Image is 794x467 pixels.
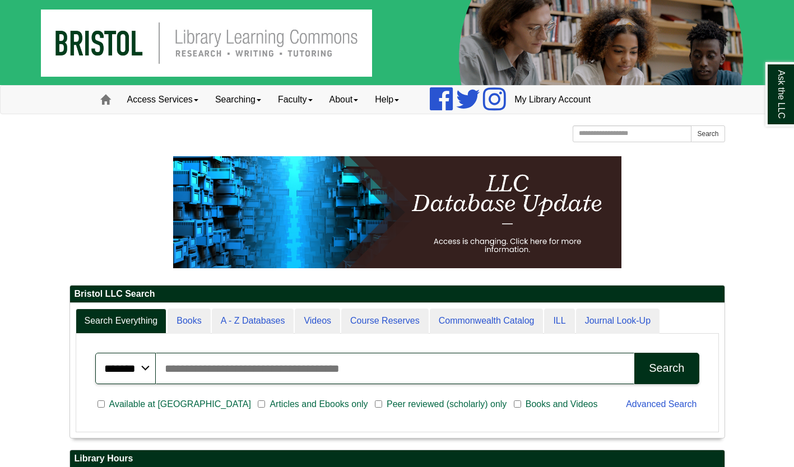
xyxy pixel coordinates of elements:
a: A - Z Databases [212,309,294,334]
a: Books [168,309,210,334]
h2: Bristol LLC Search [70,286,725,303]
span: Available at [GEOGRAPHIC_DATA] [105,398,256,411]
input: Books and Videos [514,399,521,409]
a: Advanced Search [626,399,697,409]
a: ILL [544,309,574,334]
a: Course Reserves [341,309,429,334]
a: Search Everything [76,309,167,334]
span: Books and Videos [521,398,602,411]
a: Journal Look-Up [576,309,660,334]
button: Search [634,353,699,384]
button: Search [691,125,725,142]
a: My Library Account [506,86,599,114]
span: Articles and Ebooks only [265,398,372,411]
span: Peer reviewed (scholarly) only [382,398,511,411]
a: Searching [207,86,270,114]
a: Commonwealth Catalog [430,309,544,334]
input: Peer reviewed (scholarly) only [375,399,382,409]
a: Access Services [119,86,207,114]
a: About [321,86,367,114]
a: Help [366,86,407,114]
a: Faculty [270,86,321,114]
input: Available at [GEOGRAPHIC_DATA] [97,399,105,409]
a: Videos [295,309,340,334]
input: Articles and Ebooks only [258,399,265,409]
div: Search [649,362,684,375]
img: HTML tutorial [173,156,621,268]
